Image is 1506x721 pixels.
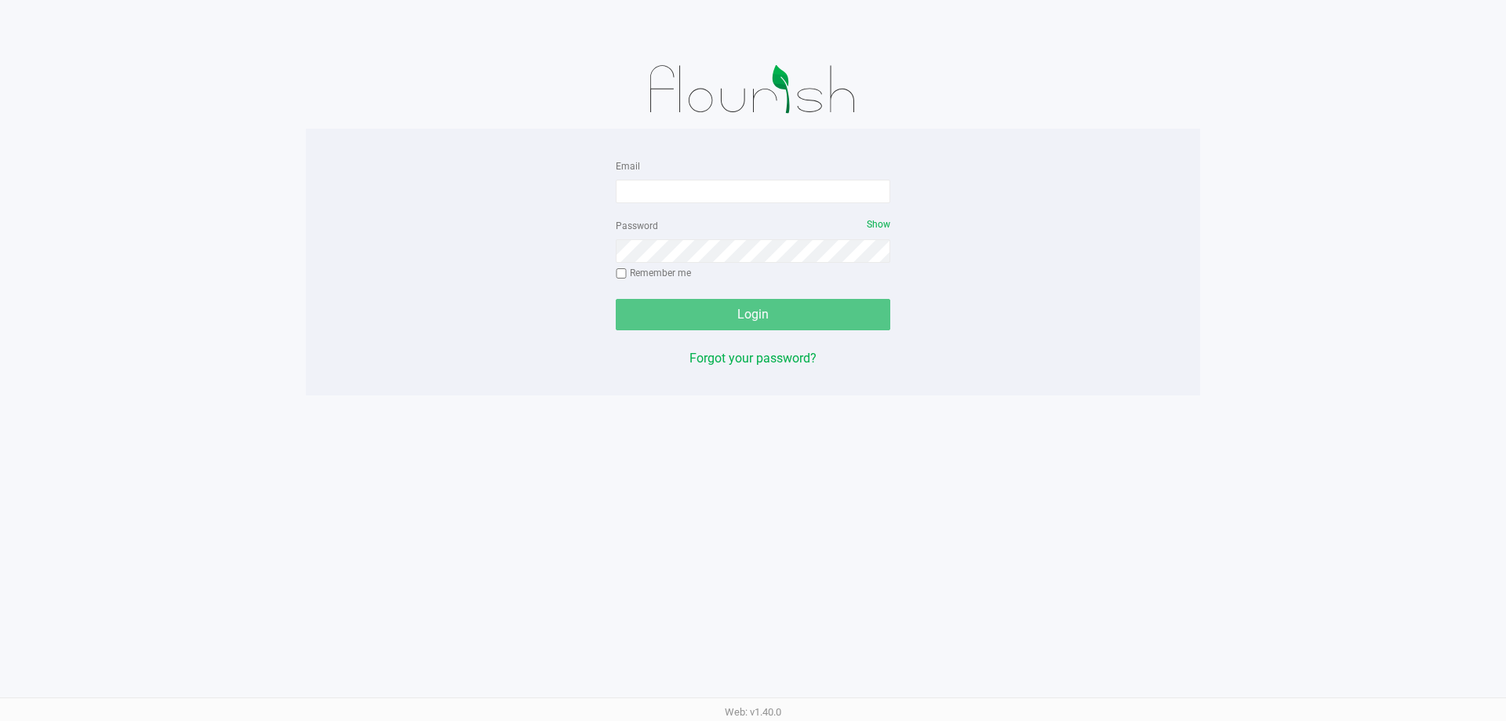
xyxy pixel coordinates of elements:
label: Password [616,219,658,233]
span: Show [867,219,890,230]
label: Remember me [616,266,691,280]
input: Remember me [616,268,627,279]
span: Web: v1.40.0 [725,706,781,718]
label: Email [616,159,640,173]
button: Forgot your password? [689,349,817,368]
